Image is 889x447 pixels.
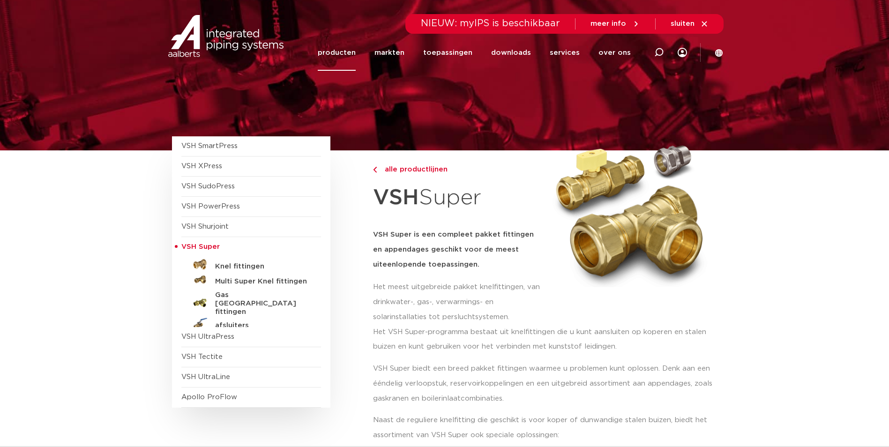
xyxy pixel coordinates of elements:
[181,203,240,210] a: VSH PowerPress
[181,287,321,316] a: Gas [GEOGRAPHIC_DATA] fittingen
[181,394,237,401] a: Apollo ProFlow
[421,19,560,28] span: NIEUW: myIPS is beschikbaar
[181,373,230,380] a: VSH UltraLine
[491,35,531,71] a: downloads
[671,20,695,27] span: sluiten
[550,35,580,71] a: services
[373,187,419,209] strong: VSH
[373,280,543,325] p: Het meest uitgebreide pakket knelfittingen, van drinkwater-, gas-, verwarmings- en solarinstallat...
[373,227,543,272] h5: VSH Super is een compleet pakket fittingen en appendages geschikt voor de meest uiteenlopende toe...
[671,20,709,28] a: sluiten
[181,316,321,331] a: afsluiters
[373,325,717,355] p: Het VSH Super-programma bestaat uit knelfittingen die u kunt aansluiten op koperen en stalen buiz...
[318,35,356,71] a: producten
[181,272,321,287] a: Multi Super Knel fittingen
[374,35,404,71] a: markten
[598,35,631,71] a: over ons
[181,183,235,190] a: VSH SudoPress
[181,142,238,149] a: VSH SmartPress
[423,35,472,71] a: toepassingen
[373,164,543,175] a: alle productlijnen
[215,321,308,330] h5: afsluiters
[181,163,222,170] a: VSH XPress
[318,35,631,71] nav: Menu
[181,243,220,250] span: VSH Super
[181,353,223,360] a: VSH Tectite
[373,413,717,443] p: Naast de reguliere knelfitting die geschikt is voor koper of dunwandige stalen buizen, biedt het ...
[373,167,377,173] img: chevron-right.svg
[181,223,229,230] a: VSH Shurjoint
[590,20,626,27] span: meer info
[181,257,321,272] a: Knel fittingen
[373,361,717,406] p: VSH Super biedt een breed pakket fittingen waarmee u problemen kunt oplossen. Denk aan een ééndel...
[215,291,308,316] h5: Gas [GEOGRAPHIC_DATA] fittingen
[215,277,308,286] h5: Multi Super Knel fittingen
[215,262,308,271] h5: Knel fittingen
[181,333,234,340] a: VSH UltraPress
[379,166,448,173] span: alle productlijnen
[373,180,543,216] h1: Super
[590,20,640,28] a: meer info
